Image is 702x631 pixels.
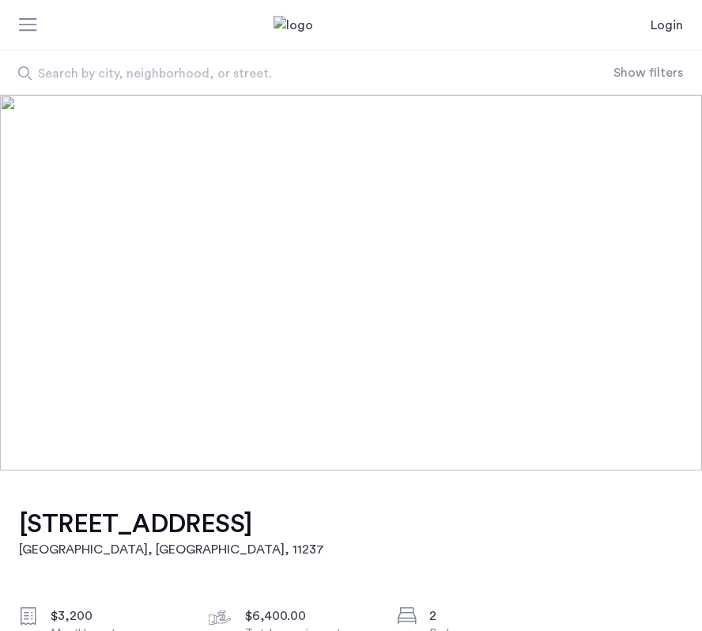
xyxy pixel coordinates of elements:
div: $6,400.00 [245,606,378,625]
h2: [GEOGRAPHIC_DATA], [GEOGRAPHIC_DATA] , 11237 [19,540,324,559]
a: [STREET_ADDRESS][GEOGRAPHIC_DATA], [GEOGRAPHIC_DATA], 11237 [19,508,324,559]
a: Login [651,16,683,35]
button: Show or hide filters [613,63,683,82]
div: $3,200 [51,606,183,625]
h1: [STREET_ADDRESS] [19,508,324,540]
img: logo [274,16,428,35]
div: 2 [429,606,562,625]
span: Search by city, neighborhood, or street. [38,64,529,83]
a: Cazamio Logo [274,16,428,35]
